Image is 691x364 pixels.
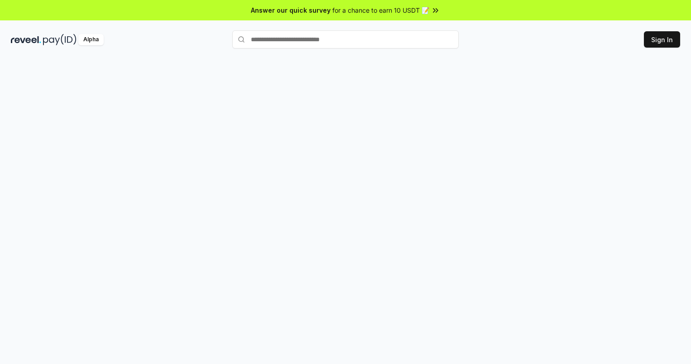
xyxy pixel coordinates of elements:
img: reveel_dark [11,34,41,45]
span: Answer our quick survey [251,5,331,15]
span: for a chance to earn 10 USDT 📝 [332,5,429,15]
button: Sign In [644,31,680,48]
img: pay_id [43,34,77,45]
div: Alpha [78,34,104,45]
